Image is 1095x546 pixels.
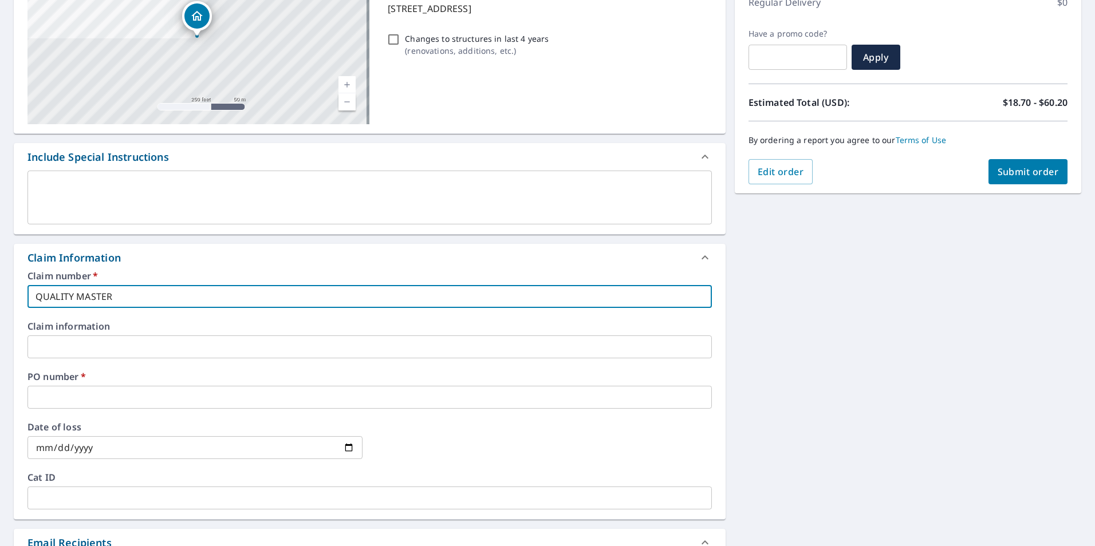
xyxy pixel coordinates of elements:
[749,135,1068,145] p: By ordering a report you agree to our
[988,159,1068,184] button: Submit order
[388,2,707,15] p: [STREET_ADDRESS]
[27,422,363,432] label: Date of loss
[338,76,356,93] a: Current Level 17, Zoom In
[27,473,712,482] label: Cat ID
[14,244,726,271] div: Claim Information
[852,45,900,70] button: Apply
[27,250,121,266] div: Claim Information
[338,93,356,110] a: Current Level 17, Zoom Out
[182,1,212,37] div: Dropped pin, building 1, Residential property, 5004 NE Orchard Dell Ct Vancouver, WA 98663
[27,372,712,381] label: PO number
[749,29,847,39] label: Have a promo code?
[27,271,712,280] label: Claim number
[405,45,549,57] p: ( renovations, additions, etc. )
[749,96,908,109] p: Estimated Total (USD):
[405,33,549,45] p: Changes to structures in last 4 years
[896,134,947,145] a: Terms of Use
[861,51,891,64] span: Apply
[998,165,1059,178] span: Submit order
[27,149,169,165] div: Include Special Instructions
[758,165,804,178] span: Edit order
[14,143,726,171] div: Include Special Instructions
[1003,96,1068,109] p: $18.70 - $60.20
[27,322,712,331] label: Claim information
[749,159,813,184] button: Edit order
